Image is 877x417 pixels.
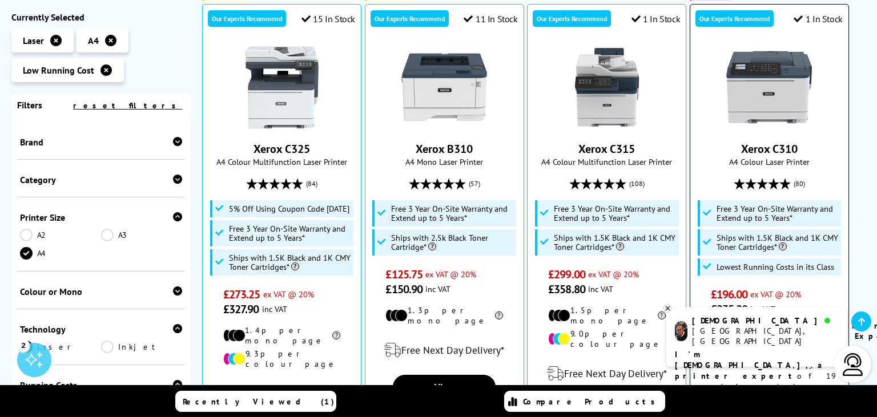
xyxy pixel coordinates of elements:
a: Recently Viewed (1) [175,391,336,412]
a: A3 [101,229,182,241]
span: 5% Off Using Coupon Code [DATE] [229,204,349,213]
img: Xerox C325 [239,44,325,130]
li: 9.0p per colour page [548,329,665,349]
a: Xerox C310 [726,121,812,132]
div: modal_delivery [533,358,680,390]
a: A4 [20,247,101,260]
span: Laser [23,35,44,46]
span: £235.20 [711,302,748,317]
div: 15 In Stock [301,13,355,25]
a: Laser [20,341,101,353]
span: ex VAT @ 20% [425,269,476,280]
span: (57) [469,173,480,195]
span: A4 Colour Multifunction Laser Printer [208,156,355,167]
span: Ships with 1.5K Black and 1K CMY Toner Cartridges* [554,233,676,252]
span: Compare Products [523,396,661,407]
span: Ships with 1.5K Black and 1K CMY Toner Cartridges* [229,253,351,272]
span: A4 [88,35,99,46]
div: Category [20,174,182,185]
a: Xerox C315 [564,121,650,132]
b: I'm [DEMOGRAPHIC_DATA], a printer expert [675,349,826,381]
div: Technology [20,323,182,335]
div: [DEMOGRAPHIC_DATA] [692,315,838,326]
span: (84) [306,173,317,195]
a: Xerox B310 [401,121,487,132]
span: inc VAT [425,284,450,294]
div: Brand [20,136,182,148]
a: View [393,375,496,399]
div: Printer Size [20,212,182,223]
span: £125.75 [385,267,423,282]
div: 1 In Stock [631,13,681,25]
span: ex VAT @ 20% [750,289,801,299]
span: inc VAT [262,303,287,314]
span: inc VAT [588,284,613,294]
span: Filters [17,99,42,111]
a: Xerox C310 [741,141,798,156]
span: Recently Viewed (1) [183,396,335,407]
img: Xerox C315 [564,44,650,130]
span: A4 Colour Multifunction Laser Printer [533,156,680,167]
span: £327.90 [223,302,259,317]
img: Xerox B310 [401,44,487,130]
span: (80) [794,173,805,195]
span: (108) [629,173,645,195]
span: £196.00 [711,287,748,302]
span: A4 Colour Laser Printer [696,156,843,167]
img: chris-livechat.png [675,321,687,341]
div: Our Experts Recommend [208,10,286,27]
p: of 19 years! I can help you choose the right product [675,349,838,414]
a: Inkjet [101,341,182,353]
div: Our Experts Recommend [533,10,611,27]
img: Xerox C310 [726,44,812,130]
div: 1 In Stock [794,13,843,25]
div: 11 In Stock [464,13,517,25]
span: A4 Mono Laser Printer [371,156,518,167]
span: Free 3 Year On-Site Warranty and Extend up to 5 Years* [554,204,676,222]
span: £299.00 [548,267,585,282]
div: Our Experts Recommend [695,10,774,27]
div: modal_delivery [208,378,355,410]
span: Ships with 1.5K Black and 1K CMY Toner Cartridges* [717,233,839,252]
span: £150.90 [385,282,423,297]
span: Free 3 Year On-Site Warranty and Extend up to 5 Years* [391,204,513,222]
div: Our Experts Recommend [371,10,449,27]
div: Currently Selected [11,11,191,23]
a: Compare Products [504,391,665,412]
span: £358.80 [548,282,585,297]
img: user-headset-light.svg [842,353,864,376]
a: Xerox C325 [254,141,310,156]
a: Xerox B310 [416,141,473,156]
span: Free 3 Year On-Site Warranty and Extend up to 5 Years* [229,224,351,242]
span: £273.25 [223,287,260,302]
a: A2 [20,229,101,241]
div: 2 [17,339,30,351]
li: 1.5p per mono page [548,305,665,326]
div: Running Costs [20,379,182,391]
div: [GEOGRAPHIC_DATA], [GEOGRAPHIC_DATA] [692,326,838,346]
span: Free 3 Year On-Site Warranty and Extend up to 5 Years* [717,204,839,222]
a: reset filters [73,100,182,111]
li: 1.4p per mono page [223,325,340,346]
a: Xerox C315 [578,141,635,156]
div: modal_delivery [371,334,518,366]
span: Lowest Running Costs in its Class [717,262,834,272]
span: Low Running Cost [23,64,94,76]
li: 9.3p per colour page [223,349,340,369]
a: Xerox C325 [239,121,325,132]
li: 1.3p per mono page [385,305,502,326]
span: inc VAT [750,303,775,314]
div: Colour or Mono [20,286,182,297]
span: ex VAT @ 20% [263,289,314,299]
span: ex VAT @ 20% [588,269,639,280]
span: Ships with 2.5k Black Toner Cartridge* [391,233,513,252]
